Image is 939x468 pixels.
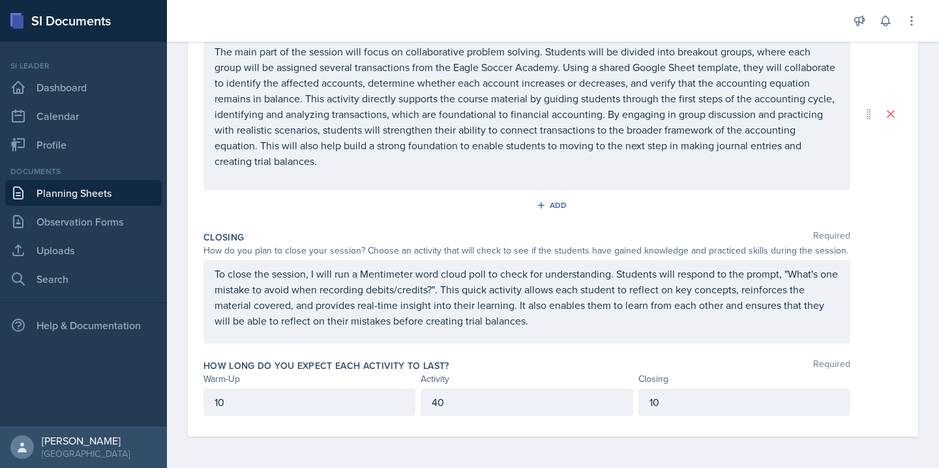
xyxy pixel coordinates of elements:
p: To close the session, I will run a Mentimeter word cloud poll to check for understanding. Student... [215,266,839,329]
a: Uploads [5,237,162,263]
p: 10 [649,394,839,410]
p: The main part of the session will focus on collaborative problem solving. Students will be divide... [215,44,839,169]
a: Observation Forms [5,209,162,235]
a: Dashboard [5,74,162,100]
div: Si leader [5,60,162,72]
div: How do you plan to close your session? Choose an activity that will check to see if the students ... [203,244,850,257]
a: Planning Sheets [5,180,162,206]
label: Closing [203,231,244,244]
div: [PERSON_NAME] [42,434,130,447]
button: Add [532,196,574,215]
a: Calendar [5,103,162,129]
div: Help & Documentation [5,312,162,338]
div: Closing [638,372,850,386]
span: Required [813,231,850,244]
a: Search [5,266,162,292]
div: Documents [5,166,162,177]
label: How long do you expect each activity to last? [203,359,449,372]
span: Required [813,359,850,372]
div: Activity [421,372,633,386]
div: Add [539,200,567,211]
a: Profile [5,132,162,158]
p: 10 [215,394,404,410]
div: [GEOGRAPHIC_DATA] [42,447,130,460]
div: Warm-Up [203,372,415,386]
p: 40 [432,394,621,410]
